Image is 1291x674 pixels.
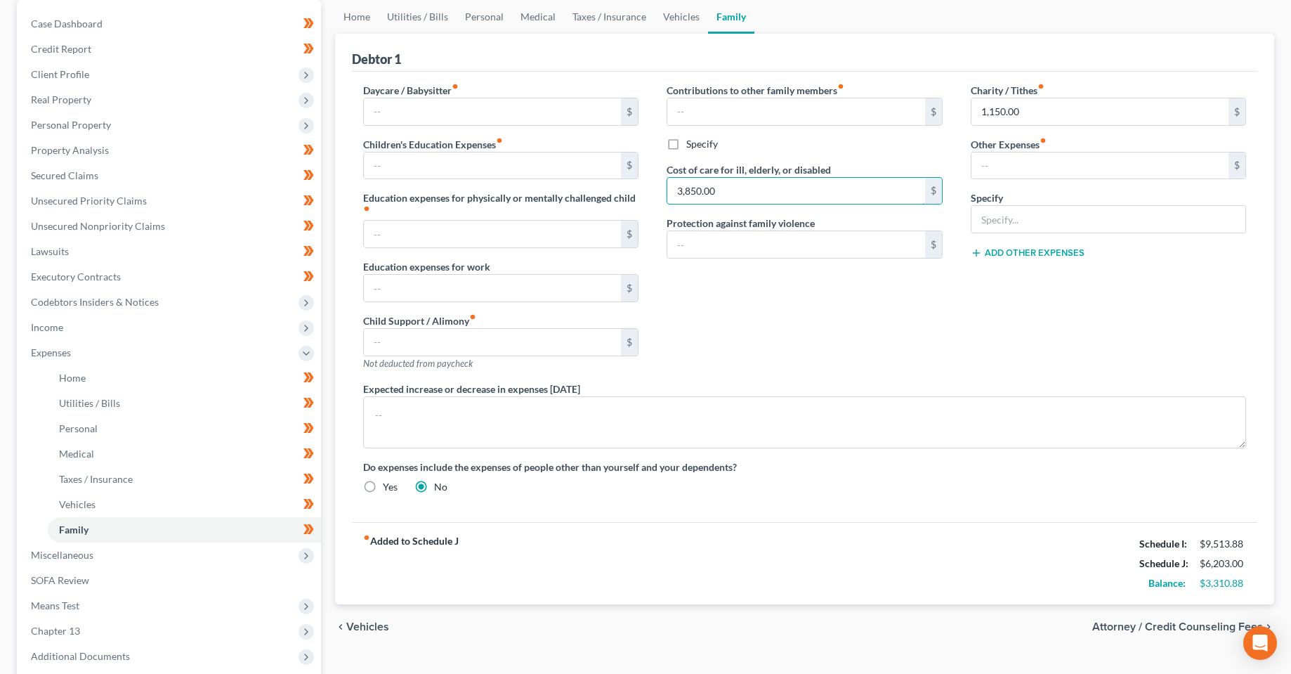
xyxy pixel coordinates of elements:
[31,245,69,257] span: Lawsuits
[971,98,1229,125] input: --
[59,372,86,384] span: Home
[496,137,503,144] i: fiber_manual_record
[31,346,71,358] span: Expenses
[1139,538,1187,550] strong: Schedule I:
[667,231,925,258] input: --
[925,231,942,258] div: $
[335,621,346,633] i: chevron_left
[1228,153,1245,179] div: $
[48,365,321,391] a: Home
[48,467,321,492] a: Taxes / Insurance
[31,296,159,308] span: Codebtors Insiders & Notices
[971,247,1084,259] button: Add Other Expenses
[667,162,831,177] label: Cost of care for ill, elderly, or disabled
[31,650,130,662] span: Additional Documents
[383,480,398,494] label: Yes
[20,214,321,239] a: Unsecured Nonpriority Claims
[31,169,98,181] span: Secured Claims
[363,137,503,152] label: Children's Education Expenses
[31,220,165,232] span: Unsecured Nonpriority Claims
[925,98,942,125] div: $
[346,621,389,633] span: Vehicles
[363,313,476,328] label: Child Support / Alimony
[364,221,622,247] input: --
[31,43,91,55] span: Credit Report
[20,264,321,290] a: Executory Contracts
[667,216,815,231] label: Protection against family violence
[667,98,925,125] input: --
[20,163,321,188] a: Secured Claims
[48,517,321,543] a: Family
[971,206,1246,233] input: Specify...
[48,492,321,517] a: Vehicles
[469,313,476,320] i: fiber_manual_record
[31,195,147,207] span: Unsecured Priority Claims
[363,358,473,369] span: Not deducted from paycheck
[452,83,459,90] i: fiber_manual_record
[1200,557,1246,571] div: $6,203.00
[31,321,63,333] span: Income
[363,382,580,396] label: Expected increase or decrease in expenses [DATE]
[1200,576,1246,590] div: $3,310.88
[1037,83,1044,90] i: fiber_manual_record
[20,138,321,163] a: Property Analysis
[59,422,98,434] span: Personal
[363,83,459,98] label: Daycare / Babysitter
[363,460,1247,474] label: Do expenses include the expenses of people other than yourself and your dependents?
[364,98,622,125] input: --
[837,83,844,90] i: fiber_manual_record
[31,574,89,586] span: SOFA Review
[363,259,490,274] label: Education expenses for work
[20,188,321,214] a: Unsecured Priority Claims
[364,153,622,179] input: --
[1200,537,1246,551] div: $9,513.88
[31,144,109,156] span: Property Analysis
[31,119,111,131] span: Personal Property
[667,83,844,98] label: Contributions to other family members
[1040,137,1047,144] i: fiber_manual_record
[31,549,93,561] span: Miscellaneous
[971,153,1229,179] input: --
[31,625,80,637] span: Chapter 13
[59,397,120,409] span: Utilities / Bills
[20,568,321,593] a: SOFA Review
[621,153,638,179] div: $
[621,98,638,125] div: $
[621,329,638,356] div: $
[59,498,96,510] span: Vehicles
[48,416,321,441] a: Personal
[20,239,321,264] a: Lawsuits
[1092,621,1263,633] span: Attorney / Credit Counseling Fees
[31,271,121,283] span: Executory Contracts
[1263,621,1274,633] i: chevron_right
[48,441,321,467] a: Medical
[31,18,103,30] span: Case Dashboard
[363,534,459,593] strong: Added to Schedule J
[971,83,1044,98] label: Charity / Tithes
[925,178,942,205] div: $
[621,221,638,247] div: $
[335,621,389,633] button: chevron_left Vehicles
[363,190,639,220] label: Education expenses for physically or mentally challenged child
[31,600,79,611] span: Means Test
[364,329,622,356] input: --
[971,137,1047,152] label: Other Expenses
[686,137,718,151] label: Specify
[1092,621,1274,633] button: Attorney / Credit Counseling Fees chevron_right
[667,178,925,205] input: --
[20,11,321,37] a: Case Dashboard
[364,275,622,302] input: --
[1148,577,1186,589] strong: Balance:
[31,93,91,105] span: Real Property
[621,275,638,302] div: $
[59,473,133,485] span: Taxes / Insurance
[434,480,447,494] label: No
[59,524,89,536] span: Family
[1228,98,1245,125] div: $
[971,190,1003,205] label: Specify
[352,51,401,67] div: Debtor 1
[59,448,94,460] span: Medical
[31,68,89,80] span: Client Profile
[363,534,370,541] i: fiber_manual_record
[1243,626,1277,660] div: Open Intercom Messenger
